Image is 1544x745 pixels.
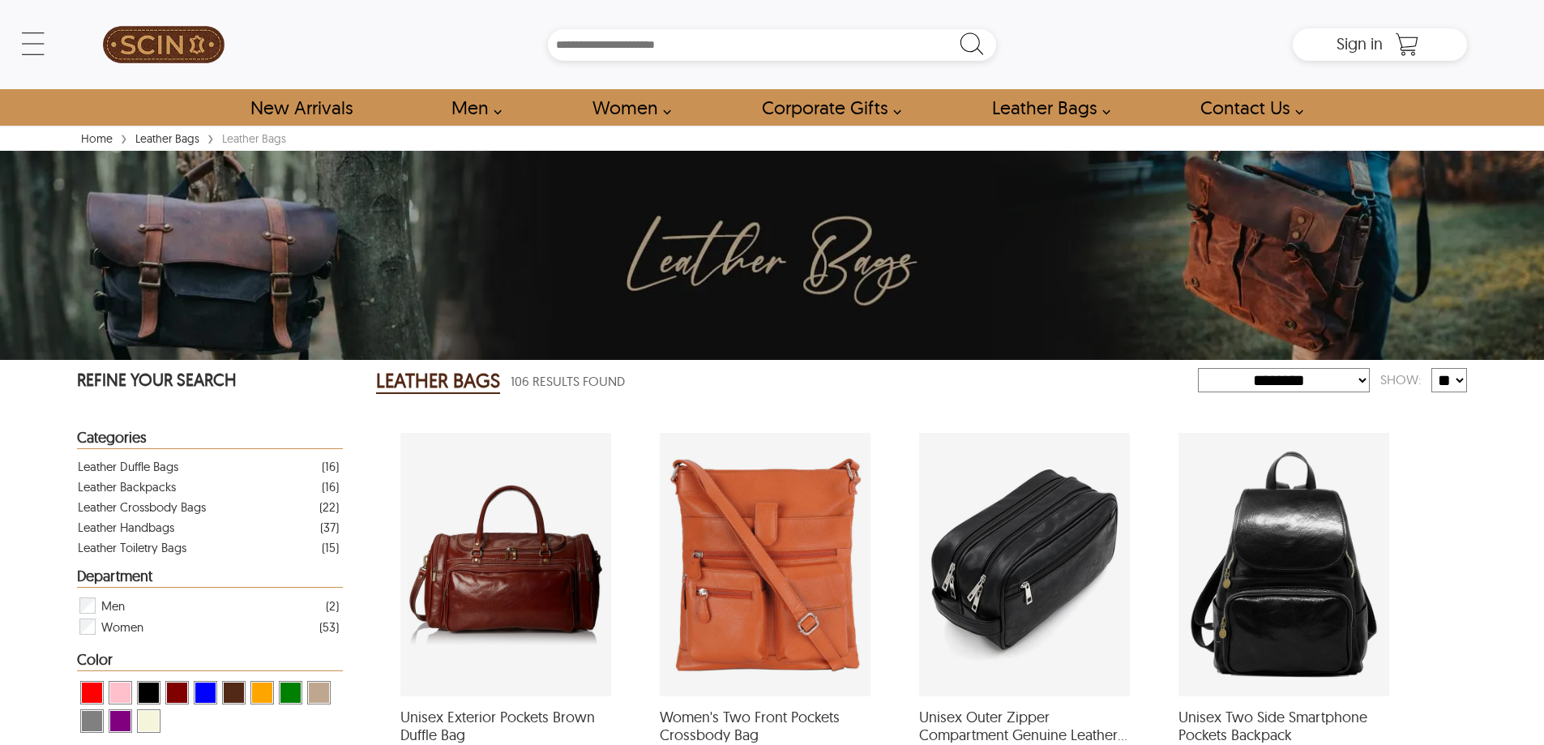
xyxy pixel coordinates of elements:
[78,456,339,477] a: Filter Leather Duffle Bags
[1182,89,1312,126] a: contact-us
[137,709,160,733] div: View Beige Leather Bags
[101,616,143,637] span: Women
[78,616,339,637] div: Filter Women Leather Bags
[78,477,339,497] a: Filter Leather Backpacks
[131,131,203,146] a: Leather Bags
[80,709,104,733] div: View Grey Leather Bags
[743,89,910,126] a: Shop Leather Corporate Gifts
[78,517,174,537] div: Leather Handbags
[77,131,117,146] a: Home
[279,681,302,704] div: View Green Leather Bags
[78,497,206,517] div: Leather Crossbody Bags
[78,456,178,477] div: Leather Duffle Bags
[121,123,127,152] span: ›
[78,517,339,537] a: Filter Leather Handbags
[78,537,339,558] a: Filter Leather Toiletry Bags
[1337,33,1383,54] span: Sign in
[319,617,339,637] div: ( 53 )
[574,89,680,126] a: Shop Women Leather Jackets
[320,517,339,537] div: ( 37 )
[77,8,250,81] a: SCIN
[165,681,189,704] div: View Maroon Leather Bags
[77,430,343,449] div: Heading Filter Leather Bags by Categories
[78,595,339,616] div: Filter Men Leather Bags
[80,681,104,704] div: View Red Leather Bags
[433,89,511,126] a: shop men's leather jackets
[78,477,176,497] div: Leather Backpacks
[400,709,611,743] span: Unisex Exterior Pockets Brown Duffle Bag
[973,89,1119,126] a: Shop Leather Bags
[109,709,132,733] div: View Purple Leather Bags
[1370,366,1431,394] div: Show:
[319,497,339,517] div: ( 22 )
[376,368,500,394] h2: LEATHER BAGS
[1337,39,1383,52] a: Sign in
[218,131,290,147] div: Leather Bags
[194,681,217,704] div: View Blue Leather Bags
[307,681,331,704] div: View Gold Leather Bags
[326,596,339,616] div: ( 2 )
[1178,709,1389,743] span: Unisex Two Side Smartphone Pockets Backpack
[322,537,339,558] div: ( 15 )
[77,368,343,395] p: REFINE YOUR SEARCH
[109,681,132,704] div: View Pink Leather Bags
[78,537,186,558] div: Leather Toiletry Bags
[222,681,246,704] div: View Brown ( Brand Color ) Leather Bags
[660,709,870,743] span: Women's Two Front Pockets Crossbody Bag
[250,681,274,704] div: View Orange Leather Bags
[103,8,225,81] img: SCIN
[207,123,214,152] span: ›
[919,709,1130,743] span: Unisex Outer Zipper Compartment Genuine Leather Black Toiletry Bag
[322,477,339,497] div: ( 16 )
[77,652,343,671] div: Heading Filter Leather Bags by Color
[101,595,125,616] span: Men
[232,89,370,126] a: Shop New Arrivals
[137,681,160,704] div: View Black Leather Bags
[77,568,343,588] div: Heading Filter Leather Bags by Department
[78,497,339,517] a: Filter Leather Crossbody Bags
[322,456,339,477] div: ( 16 )
[1391,32,1423,57] a: Shopping Cart
[511,371,625,392] span: 106 Results Found
[376,365,1198,397] div: Leather Bags 106 Results Found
